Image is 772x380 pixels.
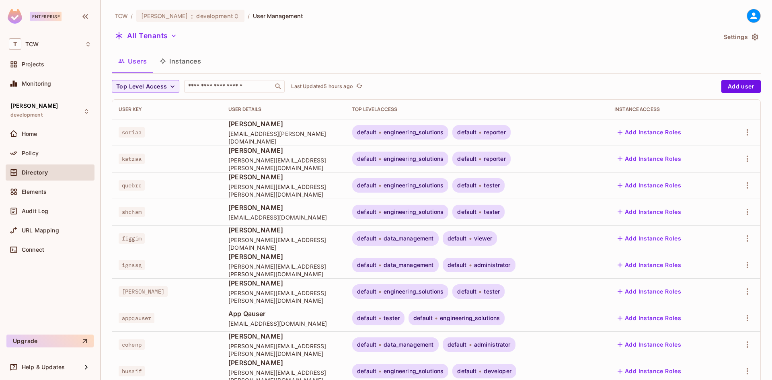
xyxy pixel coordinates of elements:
span: [PERSON_NAME] [228,332,339,341]
span: default [357,288,376,295]
button: Add user [721,80,761,93]
span: default [448,341,467,348]
div: Enterprise [30,12,62,21]
span: data_management [384,235,433,242]
span: [PERSON_NAME] [228,279,339,288]
button: Add Instance Roles [614,205,684,218]
button: Add Instance Roles [614,312,684,325]
span: [PERSON_NAME] [228,173,339,181]
span: engineering_solutions [384,129,443,136]
span: [PERSON_NAME][EMAIL_ADDRESS][PERSON_NAME][DOMAIN_NAME] [228,263,339,278]
span: viewer [474,235,493,242]
span: engineering_solutions [384,368,443,374]
span: default [357,129,376,136]
span: [PERSON_NAME] [228,146,339,155]
button: Add Instance Roles [614,126,684,139]
span: [PERSON_NAME][EMAIL_ADDRESS][PERSON_NAME][DOMAIN_NAME] [228,183,339,198]
button: Add Instance Roles [614,259,684,271]
span: [PERSON_NAME] [141,12,188,20]
button: Settings [721,31,761,43]
div: Instance Access [614,106,718,113]
span: [EMAIL_ADDRESS][PERSON_NAME][DOMAIN_NAME] [228,130,339,145]
span: default [357,209,376,215]
button: Top Level Access [112,80,179,93]
li: / [248,12,250,20]
span: default [357,182,376,189]
span: default [413,315,433,321]
span: engineering_solutions [384,209,443,215]
span: Top Level Access [116,82,167,92]
span: quebrc [119,180,145,191]
span: [PERSON_NAME] [10,103,58,109]
span: : [191,13,193,19]
span: Click to refresh data [353,82,364,91]
button: All Tenants [112,29,180,42]
span: the active workspace [115,12,127,20]
span: appqauser [119,313,154,323]
span: [EMAIL_ADDRESS][DOMAIN_NAME] [228,214,339,221]
span: Monitoring [22,80,51,87]
span: URL Mapping [22,227,59,234]
button: Add Instance Roles [614,152,684,165]
div: Top Level Access [352,106,602,113]
span: default [457,288,476,295]
span: engineering_solutions [440,315,500,321]
span: [PERSON_NAME][EMAIL_ADDRESS][PERSON_NAME][DOMAIN_NAME] [228,289,339,304]
span: data_management [384,341,433,348]
span: Projects [22,61,44,68]
span: refresh [356,82,363,90]
span: default [457,368,476,374]
span: Home [22,131,37,137]
span: default [457,129,476,136]
span: figgim [119,233,145,244]
span: engineering_solutions [384,182,443,189]
span: default [457,156,476,162]
span: tester [484,288,500,295]
button: Add Instance Roles [614,365,684,378]
span: App Qauser [228,309,339,318]
span: shcham [119,207,145,217]
span: development [10,112,43,118]
span: default [457,182,476,189]
span: tester [484,182,500,189]
span: Elements [22,189,47,195]
span: developer [484,368,511,374]
span: Audit Log [22,208,48,214]
span: reporter [484,129,505,136]
span: [PERSON_NAME] [228,358,339,367]
button: Add Instance Roles [614,179,684,192]
span: default [357,341,376,348]
span: Connect [22,246,44,253]
span: tester [384,315,400,321]
span: default [357,235,376,242]
span: engineering_solutions [384,156,443,162]
div: User Details [228,106,339,113]
img: SReyMgAAAABJRU5ErkJggg== [8,9,22,24]
span: administrator [474,341,511,348]
span: [PERSON_NAME] [119,286,168,297]
span: ignasg [119,260,145,270]
button: refresh [355,82,364,91]
span: [PERSON_NAME] [228,203,339,212]
span: default [357,262,376,268]
span: User Management [253,12,303,20]
span: reporter [484,156,505,162]
span: [PERSON_NAME][EMAIL_ADDRESS][DOMAIN_NAME] [228,236,339,251]
span: Policy [22,150,39,156]
li: / [131,12,133,20]
span: default [357,156,376,162]
button: Add Instance Roles [614,338,684,351]
div: User Key [119,106,216,113]
span: default [357,315,376,321]
span: default [448,235,467,242]
button: Add Instance Roles [614,285,684,298]
span: [PERSON_NAME][EMAIL_ADDRESS][PERSON_NAME][DOMAIN_NAME] [228,342,339,357]
span: engineering_solutions [384,288,443,295]
span: katzaa [119,154,145,164]
span: default [457,209,476,215]
span: T [9,38,21,50]
span: Directory [22,169,48,176]
span: [PERSON_NAME] [228,226,339,234]
p: Last Updated 5 hours ago [291,83,353,90]
span: [PERSON_NAME] [228,252,339,261]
